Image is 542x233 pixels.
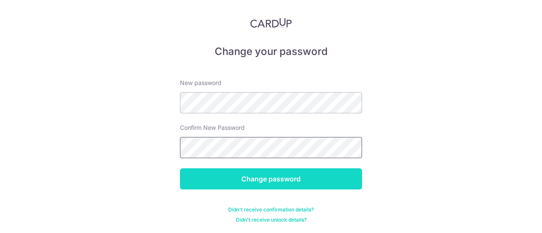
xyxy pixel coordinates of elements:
[236,217,307,223] a: Didn't receive unlock details?
[180,123,245,132] label: Confirm New Password
[228,206,314,213] a: Didn't receive confirmation details?
[180,79,221,87] label: New password
[250,18,292,28] img: CardUp Logo
[180,168,362,189] input: Change password
[180,45,362,58] h5: Change your password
